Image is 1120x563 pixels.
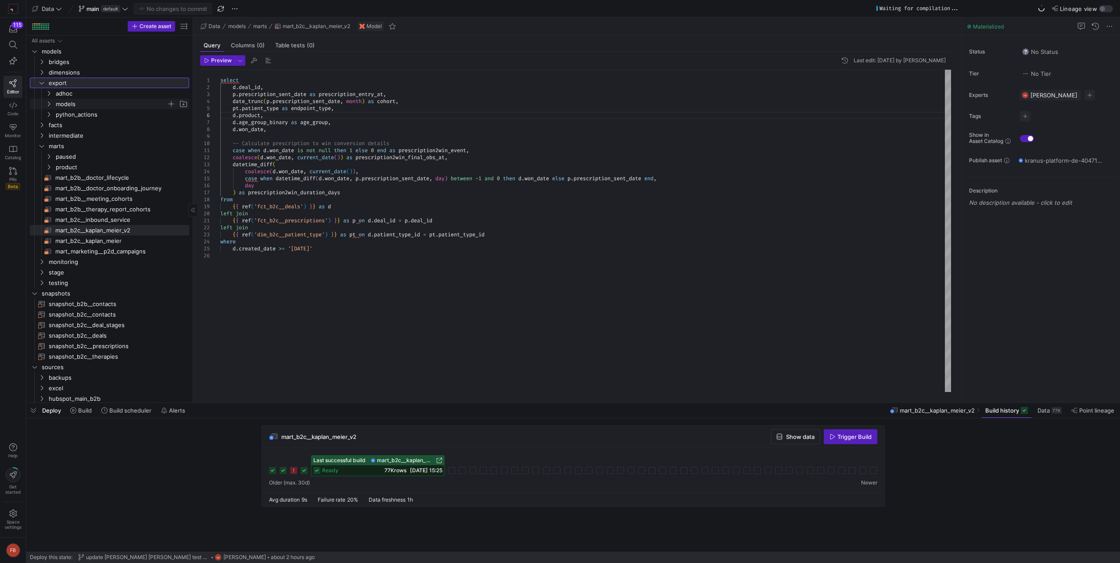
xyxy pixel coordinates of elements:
span: models [42,46,188,57]
button: update [PERSON_NAME] [PERSON_NAME] test modelFB[PERSON_NAME]about 2 hours ago [76,552,317,563]
span: deal_id [239,84,260,91]
span: . [322,175,325,182]
div: 4 [200,98,210,105]
span: then [334,147,346,154]
span: current_date [309,168,346,175]
span: bridges [49,57,188,67]
div: 2 [200,84,210,91]
div: 6 [200,112,210,119]
button: Build history [981,403,1032,418]
span: ) [340,154,343,161]
span: Editor [7,89,19,94]
span: ( [316,175,319,182]
span: pt [233,105,239,112]
span: -- Calculate prescription to win conversion detail [233,140,386,147]
span: prescription2win_event [398,147,466,154]
span: mart_b2c__kaplan_meier​​​​​​​​​​ [55,236,179,246]
div: 13 [200,161,210,168]
div: Last edit: [DATE] by [PERSON_NAME] [854,57,946,64]
span: . [236,84,239,91]
div: Waiting for compilation... [879,5,959,11]
span: backups [49,373,188,383]
span: and [485,175,494,182]
span: about 2 hours ago [271,554,315,560]
img: No status [1022,48,1029,55]
a: snapshot_b2c__prescriptions​​​​​​​ [30,341,189,351]
div: FB [1022,92,1029,99]
a: mart_b2c__kaplan_meier_v2 [371,457,442,463]
span: kranus-platform-de-404712 / y42_data_main / mart_b2c__kaplan_meier_v2 [1025,157,1102,164]
div: Press SPACE to select this row. [30,225,189,235]
button: Data77K [1034,403,1066,418]
span: p [233,91,236,98]
span: Data freshness [369,496,406,503]
span: mart_marketing__p2d_campaigns​​​​​​​​​​ [55,246,179,257]
span: ) [349,168,352,175]
div: 77K [1052,407,1062,414]
div: 15 [200,175,210,182]
span: prescription_sent_date [574,175,641,182]
span: Show in Asset Catalog [969,132,1003,144]
span: , [328,119,331,126]
span: main [86,5,99,12]
span: . [276,168,279,175]
div: Press SPACE to select this row. [30,120,189,130]
div: Press SPACE to select this row. [30,162,189,172]
span: mart_b2c__kaplan_meier_v2​​​​​​​​​​ [55,225,179,235]
div: Press SPACE to select this row. [30,151,189,162]
a: Monitor [4,120,22,142]
div: Press SPACE to select this row. [30,141,189,151]
span: 77K rows [384,467,406,474]
a: mart_b2b__doctor_onboarding_journey​​​​​​​​​​ [30,183,189,193]
span: as [282,105,288,112]
span: Model [366,23,382,29]
span: Query [204,43,220,48]
span: month [346,98,362,105]
button: marts [251,21,269,32]
span: Code [7,111,18,116]
div: 11 [200,147,210,154]
span: end [377,147,386,154]
span: Tags [969,113,1013,119]
button: Alerts [157,403,189,418]
span: as [368,98,374,105]
span: default [101,5,120,12]
span: , [331,105,334,112]
div: 16 [200,182,210,189]
span: is [297,147,303,154]
span: snapshot_b2c__contacts​​​​​​​ [49,310,179,320]
span: [DATE] 15:25 [410,467,442,474]
div: Press SPACE to select this row. [30,235,189,246]
div: 1 [200,77,210,84]
span: as [309,91,316,98]
span: Build [78,407,92,414]
span: . [266,147,269,154]
span: 0 [371,147,374,154]
span: . [359,175,362,182]
span: excel [49,383,188,393]
span: [PERSON_NAME] [223,554,266,560]
span: mart_b2c__inbound_service​​​​​​​​​​ [55,215,179,225]
span: No Tier [1022,70,1051,77]
a: snapshot_b2b__contacts​​​​​​​ [30,299,189,309]
span: - [475,175,478,182]
span: Show data [786,433,815,440]
div: Press SPACE to select this row. [30,130,189,141]
span: d [518,175,521,182]
span: No Status [1022,48,1058,55]
span: when [260,175,273,182]
span: select [220,77,239,84]
span: Data [42,5,54,12]
span: as [346,154,352,161]
span: mart_b2c__kaplan_meier_v2 [283,23,350,29]
span: Get started [5,484,21,495]
div: 7 [200,119,210,126]
button: 115 [4,21,22,37]
span: product [239,112,260,119]
span: dimensions [49,68,188,78]
span: Catalog [5,155,21,160]
span: snapshot_b2c__prescriptions​​​​​​​ [49,341,179,351]
span: Data [208,23,220,29]
span: Last successful build [313,457,366,463]
span: adhoc [56,89,188,99]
